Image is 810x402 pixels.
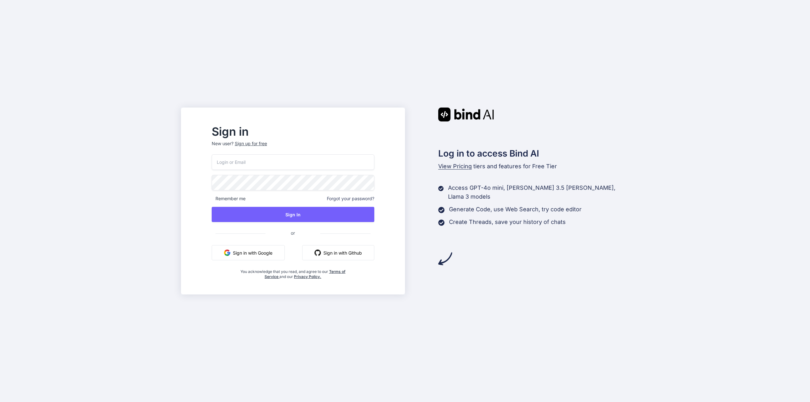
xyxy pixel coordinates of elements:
[449,205,582,214] p: Generate Code, use Web Search, try code editor
[438,163,472,170] span: View Pricing
[438,162,629,171] p: tiers and features for Free Tier
[438,108,494,121] img: Bind AI logo
[235,140,267,147] div: Sign up for free
[449,218,566,226] p: Create Threads, save your history of chats
[212,245,285,260] button: Sign in with Google
[212,127,374,137] h2: Sign in
[448,183,629,201] p: Access GPT-4o mini, [PERSON_NAME] 3.5 [PERSON_NAME], Llama 3 models
[315,250,321,256] img: github
[212,207,374,222] button: Sign In
[265,225,320,241] span: or
[224,250,230,256] img: google
[438,252,452,266] img: arrow
[212,140,374,154] p: New user?
[438,147,629,160] h2: Log in to access Bind AI
[265,269,346,279] a: Terms of Service
[212,195,246,202] span: Remember me
[239,265,347,279] div: You acknowledge that you read, and agree to our and our
[302,245,374,260] button: Sign in with Github
[294,274,321,279] a: Privacy Policy.
[212,154,374,170] input: Login or Email
[327,195,374,202] span: Forgot your password?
